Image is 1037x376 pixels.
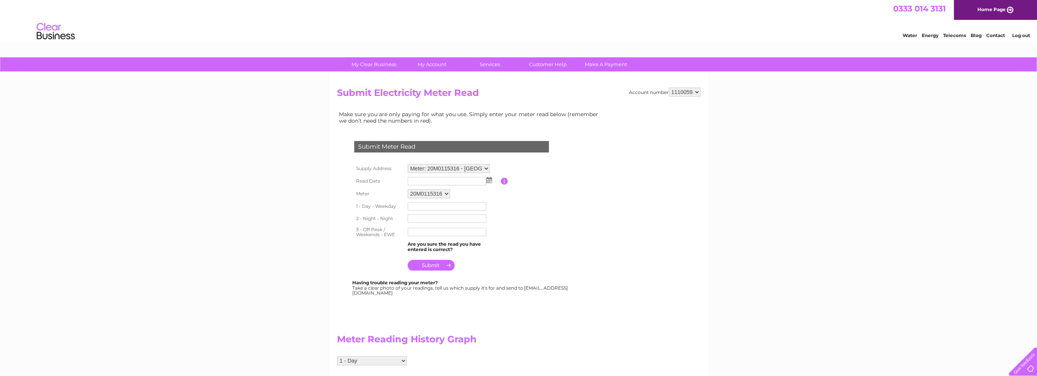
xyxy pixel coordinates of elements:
[408,260,455,271] input: Submit
[337,109,604,125] td: Make sure you are only paying for what you use. Simply enter your meter read below (remember we d...
[903,32,917,38] a: Water
[971,32,982,38] a: Blog
[352,225,406,240] th: 3 - Off Peak / Weekends - EWE
[342,57,405,71] a: My Clear Business
[922,32,939,38] a: Energy
[352,212,406,225] th: 2 - Night - Night
[339,4,699,37] div: Clear Business is a trading name of Verastar Limited (registered in [GEOGRAPHIC_DATA] No. 3667643...
[943,32,966,38] a: Telecoms
[354,141,549,152] div: Submit Meter Read
[516,57,579,71] a: Customer Help
[501,178,508,185] input: Information
[337,88,700,102] h2: Submit Electricity Meter Read
[406,240,501,254] td: Are you sure the read you have entered is correct?
[400,57,463,71] a: My Account
[458,57,521,71] a: Services
[352,175,406,187] th: Read Date
[352,187,406,200] th: Meter
[986,32,1005,38] a: Contact
[574,57,637,71] a: Make A Payment
[352,200,406,212] th: 1 - Day - Weekday
[36,20,75,43] img: logo.png
[352,280,438,285] b: Having trouble reading your meter?
[629,88,700,97] div: Account number
[352,162,406,175] th: Supply Address
[893,4,946,13] a: 0333 014 3131
[486,177,492,183] img: ...
[352,280,569,296] div: Take a clear photo of your readings, tell us which supply it's for and send to [EMAIL_ADDRESS][DO...
[1012,32,1030,38] a: Log out
[337,334,604,348] h2: Meter Reading History Graph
